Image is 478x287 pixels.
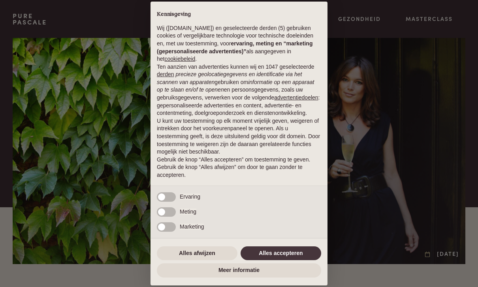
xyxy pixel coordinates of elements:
[157,63,321,117] p: Ten aanzien van advertenties kunnen wij en 1047 geselecteerde gebruiken om en persoonsgegevens, z...
[157,79,314,93] em: informatie op een apparaat op te slaan en/of te openen
[180,208,196,215] span: Meting
[241,246,321,261] button: Alles accepteren
[157,263,321,278] button: Meer informatie
[157,40,312,54] strong: ervaring, meting en “marketing (gepersonaliseerde advertenties)”
[274,94,318,102] button: advertentiedoelen
[180,193,200,200] span: Ervaring
[157,71,302,85] em: precieze geolocatiegegevens en identificatie via het scannen van apparaten
[157,71,174,79] button: derden
[157,117,321,156] p: U kunt uw toestemming op elk moment vrijelijk geven, weigeren of intrekken door het voorkeurenpan...
[164,56,195,62] a: cookiebeleid
[180,223,204,230] span: Marketing
[157,246,237,261] button: Alles afwijzen
[157,11,321,18] h2: Kennisgeving
[157,156,321,179] p: Gebruik de knop “Alles accepteren” om toestemming te geven. Gebruik de knop “Alles afwijzen” om d...
[157,24,321,63] p: Wij ([DOMAIN_NAME]) en geselecteerde derden (5) gebruiken cookies of vergelijkbare technologie vo...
